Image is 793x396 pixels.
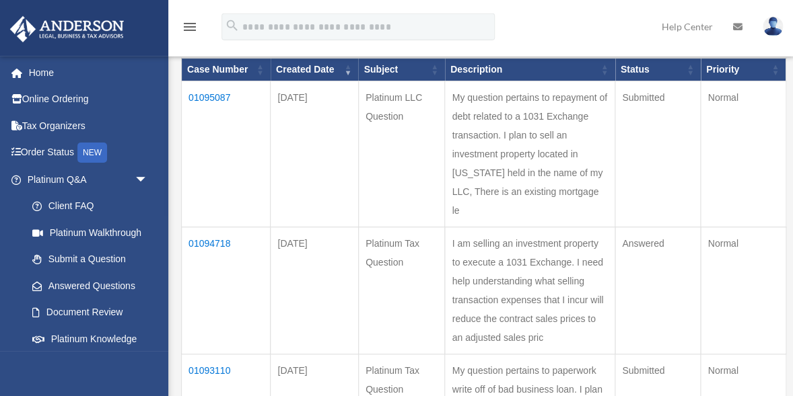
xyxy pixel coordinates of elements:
[9,112,168,139] a: Tax Organizers
[271,58,359,81] th: Created Date: activate to sort column ascending
[445,81,615,227] td: My question pertains to repayment of debt related to a 1031 Exchange transaction. I plan to sell ...
[135,166,162,194] span: arrow_drop_down
[77,143,107,163] div: NEW
[445,227,615,354] td: I am selling an investment property to execute a 1031 Exchange. I need help understanding what se...
[615,58,701,81] th: Status: activate to sort column ascending
[182,19,198,35] i: menu
[19,299,162,326] a: Document Review
[271,227,359,354] td: [DATE]
[358,58,445,81] th: Subject: activate to sort column ascending
[763,17,783,36] img: User Pic
[19,246,162,273] a: Submit a Question
[701,227,786,354] td: Normal
[182,227,271,354] td: 01094718
[358,227,445,354] td: Platinum Tax Question
[19,325,162,368] a: Platinum Knowledge Room
[615,81,701,227] td: Submitted
[358,81,445,227] td: Platinum LLC Question
[182,24,198,35] a: menu
[6,16,128,42] img: Anderson Advisors Platinum Portal
[9,86,168,113] a: Online Ordering
[9,166,162,193] a: Platinum Q&Aarrow_drop_down
[615,227,701,354] td: Answered
[9,139,168,167] a: Order StatusNEW
[445,58,615,81] th: Description: activate to sort column ascending
[701,58,786,81] th: Priority: activate to sort column ascending
[225,18,240,33] i: search
[19,193,162,220] a: Client FAQ
[19,272,155,299] a: Answered Questions
[271,81,359,227] td: [DATE]
[182,58,271,81] th: Case Number: activate to sort column ascending
[9,59,168,86] a: Home
[701,81,786,227] td: Normal
[182,81,271,227] td: 01095087
[19,219,162,246] a: Platinum Walkthrough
